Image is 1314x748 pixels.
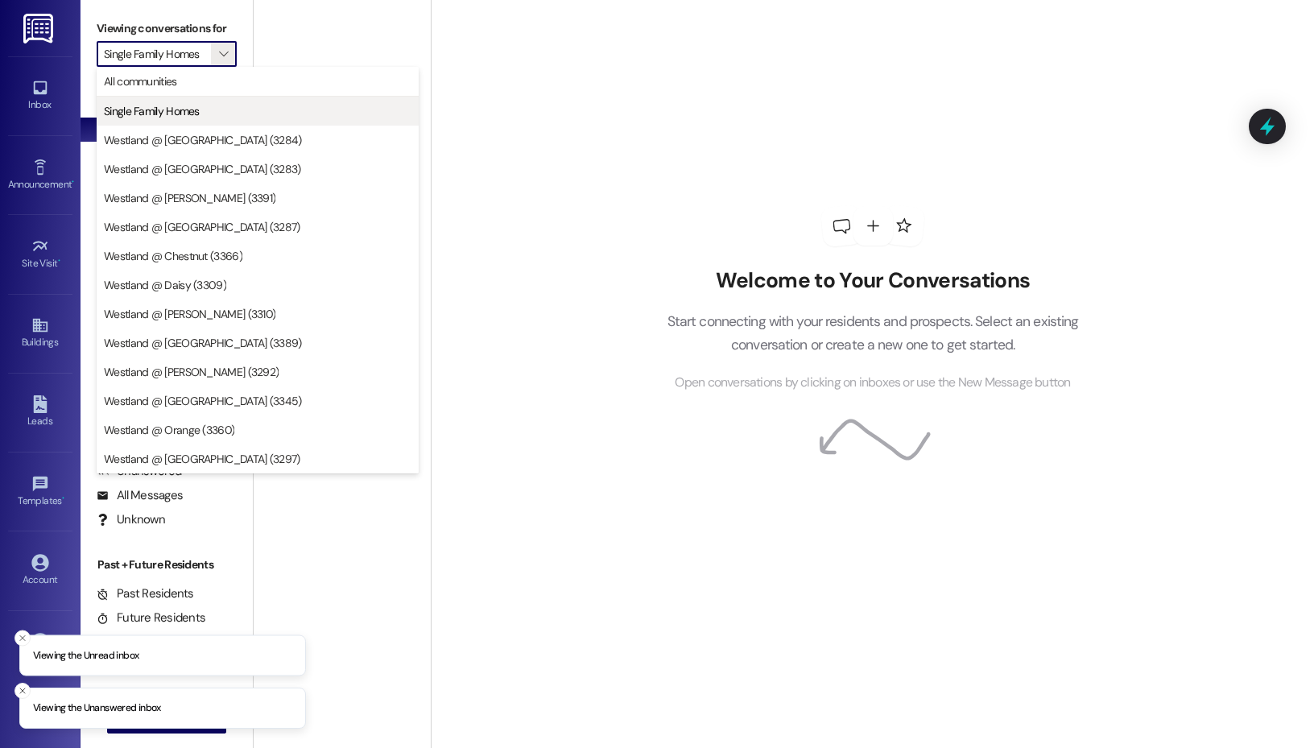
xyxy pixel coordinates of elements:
a: Templates • [8,470,72,514]
span: Single Family Homes [104,103,200,119]
input: All communities [104,41,211,67]
span: Westland @ [GEOGRAPHIC_DATA] (3287) [104,219,300,235]
div: Prospects + Residents [81,91,253,108]
span: Westland @ [GEOGRAPHIC_DATA] (3283) [104,161,301,177]
span: Westland @ [PERSON_NAME] (3310) [104,306,275,322]
span: Westland @ [GEOGRAPHIC_DATA] (3389) [104,335,302,351]
div: Unknown [97,511,165,528]
div: Past Residents [97,585,194,602]
p: Viewing the Unanswered inbox [33,701,161,716]
img: ResiDesk Logo [23,14,56,43]
span: • [62,493,64,504]
div: Future Residents [97,610,205,626]
span: Westland @ Orange (3360) [104,422,234,438]
span: Westland @ Daisy (3309) [104,277,226,293]
a: Account [8,549,72,593]
span: • [72,176,74,188]
span: Westland @ Chestnut (3366) [104,248,242,264]
div: Prospects [81,311,253,328]
a: Support [8,628,72,672]
span: Open conversations by clicking on inboxes or use the New Message button [675,373,1070,393]
div: All Messages [97,487,183,504]
button: Close toast [14,683,31,699]
p: Start connecting with your residents and prospects. Select an existing conversation or create a n... [643,310,1103,356]
span: Westland @ [PERSON_NAME] (3292) [104,364,279,380]
span: Westland @ [PERSON_NAME] (3391) [104,190,275,206]
span: • [58,255,60,267]
p: Viewing the Unread inbox [33,648,138,663]
label: Viewing conversations for [97,16,237,41]
div: Residents [81,433,253,450]
a: Site Visit • [8,233,72,276]
button: Close toast [14,630,31,646]
span: Westland @ [GEOGRAPHIC_DATA] (3297) [104,451,300,467]
h2: Welcome to Your Conversations [643,268,1103,294]
a: Leads [8,391,72,434]
div: Past + Future Residents [81,556,253,573]
span: Westland @ [GEOGRAPHIC_DATA] (3284) [104,132,302,148]
span: Westland @ [GEOGRAPHIC_DATA] (3345) [104,393,302,409]
span: All communities [104,73,177,89]
a: Inbox [8,74,72,118]
i:  [219,48,228,60]
a: Buildings [8,312,72,355]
